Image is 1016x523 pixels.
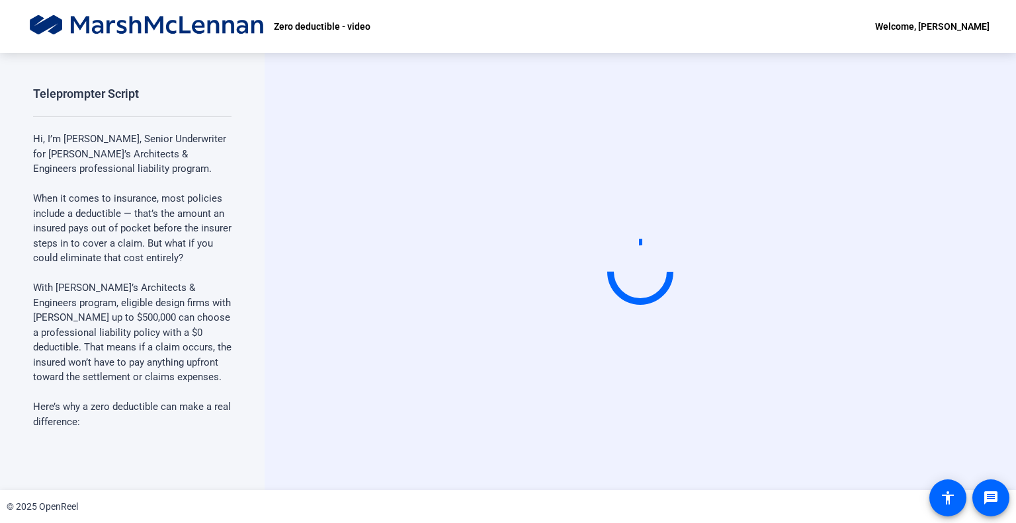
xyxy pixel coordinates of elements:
p: Here’s why a zero deductible can make a real difference: [33,399,232,429]
mat-icon: message [983,490,999,506]
div: Welcome, [PERSON_NAME] [875,19,990,34]
img: OpenReel logo [26,13,267,40]
div: © 2025 OpenReel [7,500,78,514]
mat-icon: accessibility [940,490,956,506]
p: With [PERSON_NAME]’s Architects & Engineers program, eligible design firms with [PERSON_NAME] up ... [33,280,232,399]
div: Teleprompter Script [33,86,139,102]
p: Zero deductible - video [274,19,370,34]
p: When it comes to insurance, most policies include a deductible — that’s the amount an insured pay... [33,191,232,280]
p: Hi, I’m [PERSON_NAME], Senior Underwriter for [PERSON_NAME]’s Architects & Engineers professional... [33,132,232,191]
